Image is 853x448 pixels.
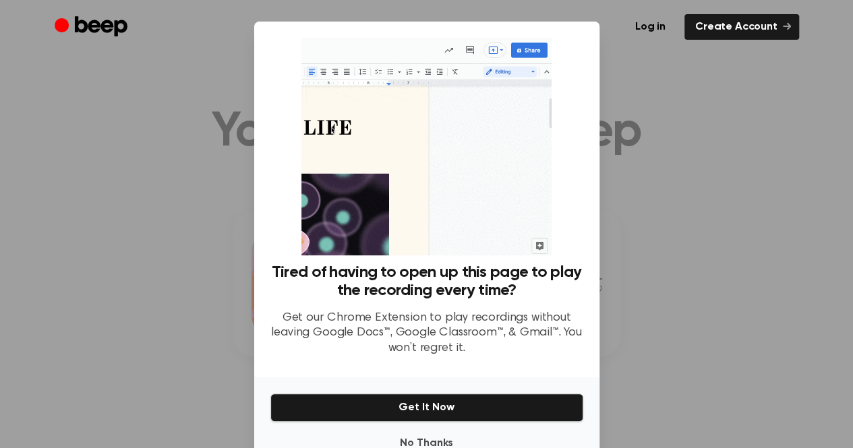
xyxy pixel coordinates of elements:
button: Get It Now [270,393,583,422]
h3: Tired of having to open up this page to play the recording every time? [270,263,583,300]
p: Get our Chrome Extension to play recordings without leaving Google Docs™, Google Classroom™, & Gm... [270,311,583,356]
a: Create Account [684,14,799,40]
a: Beep [55,14,131,40]
img: Beep extension in action [301,38,552,255]
a: Log in [624,14,676,40]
